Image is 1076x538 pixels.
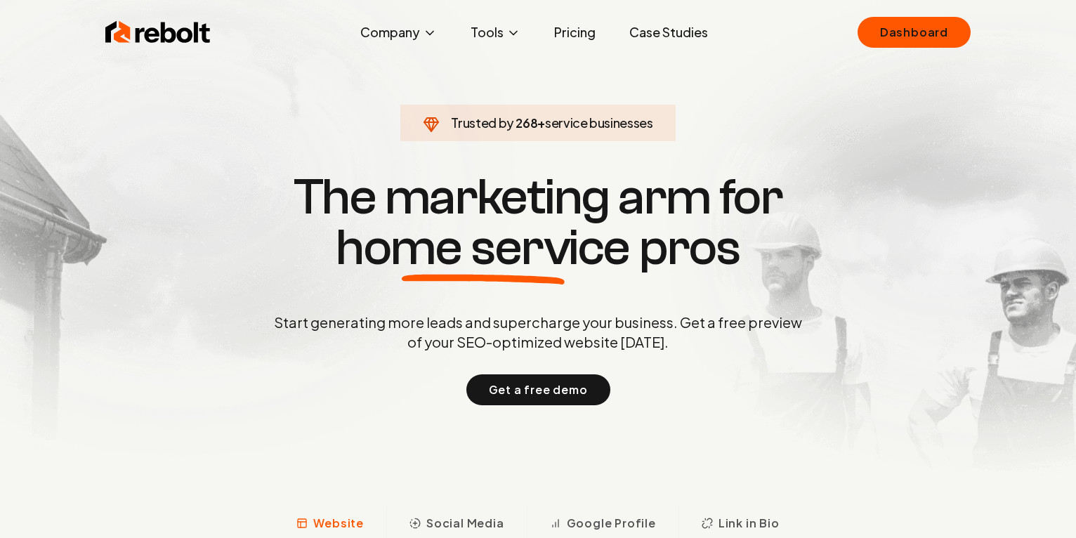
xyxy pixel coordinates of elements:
span: + [537,114,545,131]
button: Company [349,18,448,46]
img: Rebolt Logo [105,18,211,46]
button: Get a free demo [466,374,610,405]
span: home service [336,223,630,273]
span: Link in Bio [719,515,780,532]
p: Start generating more leads and supercharge your business. Get a free preview of your SEO-optimiz... [271,313,805,352]
button: Tools [459,18,532,46]
span: 268 [516,113,537,133]
h1: The marketing arm for pros [201,172,875,273]
span: Website [313,515,364,532]
a: Pricing [543,18,607,46]
a: Case Studies [618,18,719,46]
span: service businesses [545,114,653,131]
span: Google Profile [567,515,656,532]
span: Trusted by [451,114,513,131]
a: Dashboard [858,17,971,48]
span: Social Media [426,515,504,532]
